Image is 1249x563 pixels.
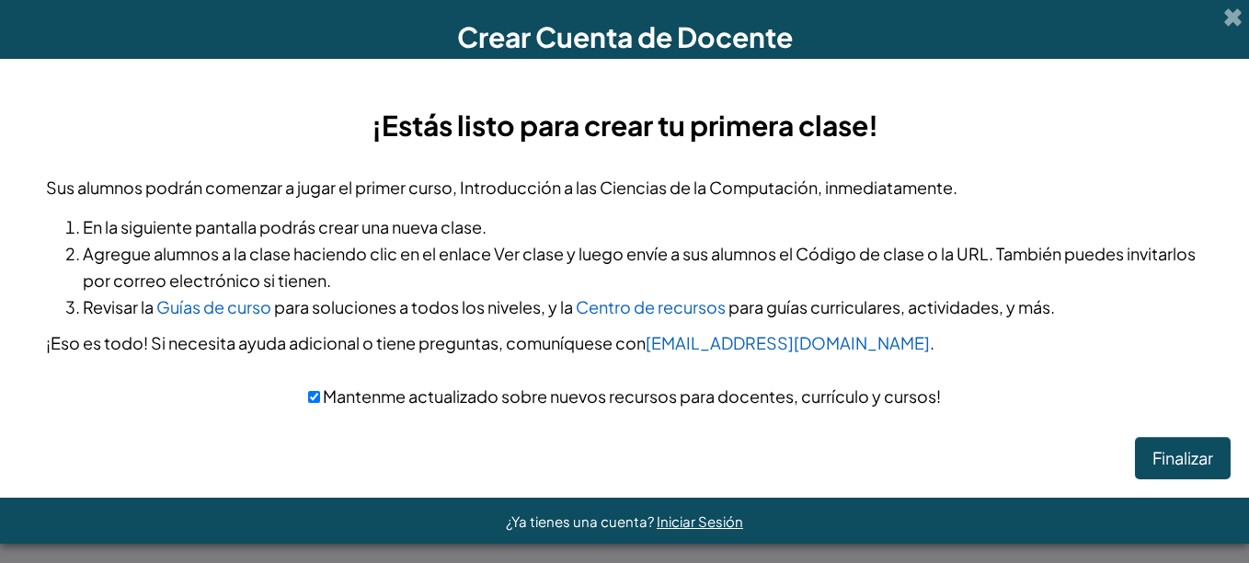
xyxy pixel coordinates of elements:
[274,296,573,317] span: para soluciones a todos los niveles, y la
[46,105,1203,146] h3: ¡Estás listo para crear tu primera clase!
[728,296,1055,317] span: para guías curriculares, actividades, y más.
[646,332,930,353] a: [EMAIL_ADDRESS][DOMAIN_NAME]
[83,213,1203,240] li: En la siguiente pantalla podrás crear una nueva clase.
[506,512,657,530] span: ¿Ya tienes una cuenta?
[1135,437,1231,479] button: Finalizar
[83,296,154,317] span: Revisar la
[46,332,934,353] span: ¡Eso es todo! Si necesita ayuda adicional o tiene preguntas, comuníquese con .
[457,19,793,54] span: Crear Cuenta de Docente
[46,174,1203,201] p: Sus alumnos podrán comenzar a jugar el primer curso, Introducción a las Ciencias de la Computació...
[320,385,941,407] span: Mantenme actualizado sobre nuevos recursos para docentes, currículo y cursos!
[576,296,726,317] a: Centro de recursos
[156,296,271,317] a: Guías de curso
[657,512,743,530] a: Iniciar Sesión
[83,240,1203,293] li: Agregue alumnos a la clase haciendo clic en el enlace Ver clase y luego envíe a sus alumnos el Có...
